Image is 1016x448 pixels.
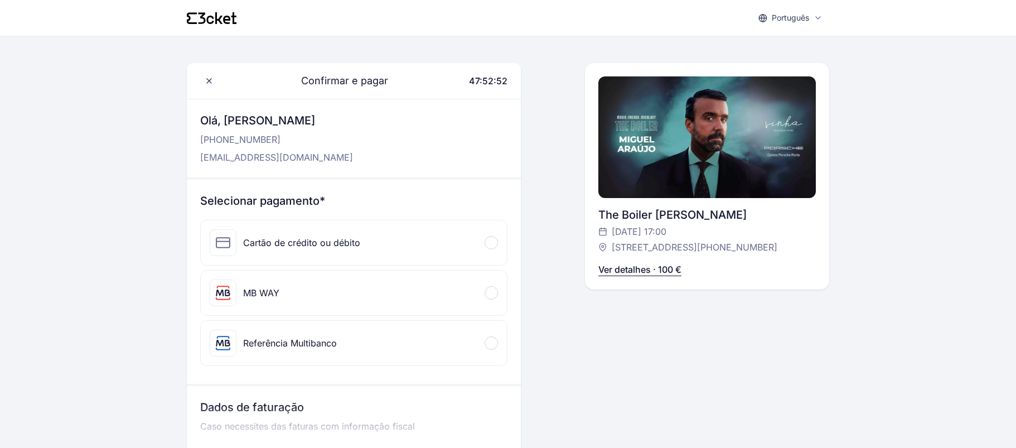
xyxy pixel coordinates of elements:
div: MB WAY [243,286,279,300]
p: Caso necessites das faturas com informação fiscal [200,420,507,442]
p: [EMAIL_ADDRESS][DOMAIN_NAME] [200,151,353,164]
h3: Selecionar pagamento* [200,193,507,209]
h3: Olá, [PERSON_NAME] [200,113,353,128]
div: Cartão de crédito ou débito [243,236,360,249]
span: [STREET_ADDRESS][PHONE_NUMBER] [612,240,777,254]
div: Referência Multibanco [243,336,337,350]
p: Português [772,12,809,23]
h3: Dados de faturação [200,399,507,420]
p: Ver detalhes · 100 € [598,263,681,276]
p: [PHONE_NUMBER] [200,133,353,146]
span: [DATE] 17:00 [612,225,666,238]
div: The Boiler [PERSON_NAME] [598,207,816,223]
span: Confirmar e pagar [288,73,388,89]
span: 47:52:52 [469,75,507,86]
